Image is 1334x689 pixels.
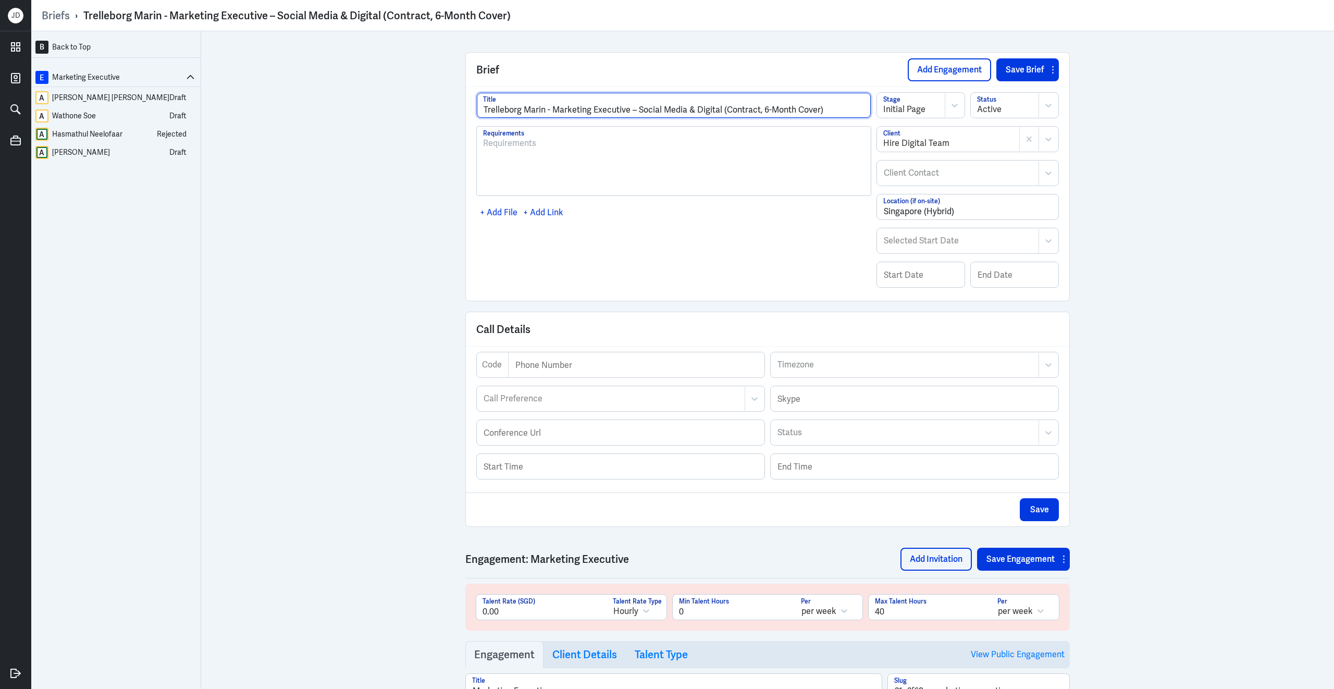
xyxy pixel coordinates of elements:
[771,386,1058,411] input: Skype
[169,146,187,159] div: Draft
[869,595,991,620] input: Max Talent Hours
[42,9,70,22] a: Briefs
[169,91,187,104] div: Draft
[466,312,1069,346] div: Call Details
[771,454,1058,479] input: End Time
[466,53,1069,87] div: Brief
[35,41,48,54] div: B
[477,93,871,118] input: Title
[673,595,795,620] input: Min Talent Hours
[474,648,535,661] h3: Engagement
[908,58,991,81] button: Add Engagement
[169,109,187,122] div: Draft
[157,128,187,141] div: Rejected
[521,204,566,222] div: + Add Link
[552,648,617,661] h3: Client Details
[877,262,965,287] input: Start Date
[52,128,122,141] div: Hasmathul Neelofaar
[35,146,197,159] a: A[PERSON_NAME]Draft
[477,420,764,445] input: Conference Url
[476,204,521,222] div: + Add File
[35,109,48,122] div: A
[35,71,184,84] a: EMarketing Executive
[1020,498,1059,521] button: Save
[977,548,1058,571] button: Save Engagement
[70,9,83,22] p: ›
[996,58,1047,81] button: Save Brief
[35,71,48,84] div: E
[52,146,110,159] div: [PERSON_NAME]
[35,146,48,159] div: A
[971,262,1058,287] input: End Date
[509,352,764,377] input: Phone Number
[83,9,511,22] div: Trelleborg Marin - Marketing Executive – Social Media & Digital (Contract, 6-Month Cover)
[35,109,197,122] a: AWathone SoeDraft
[900,548,972,571] button: Add Invitation
[35,128,48,141] div: A
[877,194,1058,219] input: Location (if on-site)
[476,595,607,620] input: Talent Rate (SGD)
[465,553,900,565] h3: Engagement: Marketing Executive
[477,454,764,479] input: Start Time
[635,648,688,661] h3: Talent Type
[35,91,48,104] div: A
[35,91,197,104] a: A[PERSON_NAME] [PERSON_NAME]Draft
[8,8,23,23] div: J D
[35,128,197,141] a: AHasmathul NeelofaarRejected
[971,641,1065,668] a: View Public Engagement
[31,36,201,58] a: BBack to Top
[52,91,169,104] div: [PERSON_NAME] [PERSON_NAME]
[52,109,96,122] div: Wathone Soe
